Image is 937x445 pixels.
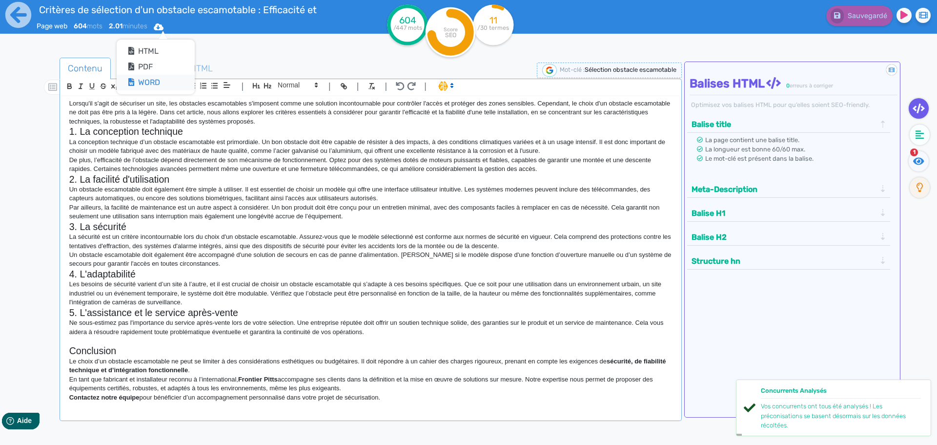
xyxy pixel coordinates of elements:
[689,229,889,245] div: Balise H2
[69,138,672,156] p: La conception technique d’un obstacle escamotable est primordiale. Un bon obstacle doit être capa...
[399,15,416,26] tspan: 604
[585,66,676,73] span: Sélection obstacle escamotable
[50,8,64,16] span: Aide
[786,83,790,89] span: 0
[37,2,318,18] input: title
[445,31,456,39] tspan: SEO
[69,185,672,203] p: Un obstacle escamotable doit également être simple à utiliser. Il est essentiel de choisir un mod...
[220,79,234,91] span: Aligment
[60,58,111,80] a: Contenu
[60,55,110,82] span: Contenu
[74,22,87,30] b: 604
[848,12,887,20] span: Sauvegardé
[393,24,422,31] tspan: /447 mots
[182,55,221,82] span: HTML
[69,99,672,126] p: Lorsqu'il s'agit de sécuriser un site, les obstacles escamotables s'imposent comme une solution i...
[69,203,672,221] p: Par ailleurs, la facilité de maintenance est un autre aspect à considérer. Un bon produit doit êt...
[69,174,672,185] h2: 2. La facilité d'utilisation
[444,26,458,33] tspan: Score
[689,116,879,132] button: Balise title
[690,77,898,91] h4: Balises HTML
[69,251,672,269] p: Un obstacle escamotable doit également être accompagné d'une solution de secours en cas de panne ...
[69,357,672,375] p: Le choix d’un obstacle escamotable ne peut se limiter à des considérations esthétiques ou budgéta...
[111,55,181,82] span: Métadonnées
[489,15,497,26] tspan: 11
[434,80,457,92] span: I.Assistant
[37,22,67,30] span: Page web
[117,43,195,59] button: Html
[328,80,331,93] span: |
[705,155,814,162] span: Le mot-clé est présent dans la balise.
[69,126,672,137] h2: 1. La conception technique
[705,146,805,153] span: La longueur est bonne 60/60 max.
[69,280,672,307] p: Les besoins de sécurité varient d’un site à l’autre, et il est crucial de choisir un obstacle esc...
[182,58,221,80] a: HTML
[69,393,672,402] p: pour bénéficier d’un accompagnement personnalisé dans votre projet de sécurisation.
[761,386,921,399] div: Concurrents Analysés
[69,156,672,174] p: De plus, l’efficacité de l’obstacle dépend directement de son mécanisme de fonctionnement. Optez ...
[69,307,672,318] h2: 5. L'assistance et le service après-vente
[705,136,799,144] span: La page contient une balise title.
[69,394,140,401] strong: Contactez notre équipe
[69,221,672,233] h2: 3. La sécurité
[689,253,879,269] button: Structure hn
[109,22,122,30] b: 2.01
[910,148,918,156] span: 1
[689,181,879,197] button: Meta-Description
[689,229,879,245] button: Balise H2
[74,22,102,30] span: mots
[689,205,889,221] div: Balise H1
[111,58,182,80] a: Métadonnées
[69,375,672,393] p: En tant que fabricant et installateur reconnu à l’international, accompagne ses clients dans la d...
[69,269,672,280] h2: 4. L'adaptabilité
[478,24,509,31] tspan: /30 termes
[689,205,879,221] button: Balise H1
[689,116,889,132] div: Balise title
[542,64,557,77] img: google-serp-logo.png
[109,22,147,30] span: minutes
[69,233,672,251] p: La sécurité est un critère incontournable lors du choix d'un obstacle escamotable. Assurez-vous q...
[385,80,387,93] span: |
[69,345,672,357] h2: Conclusion
[241,80,244,93] span: |
[761,402,921,430] div: Vos concurrents ont tous été analysés ! Les préconisations se basent désormais sur les données ré...
[69,318,672,337] p: Ne sous-estimez pas l'importance du service après-vente lors de votre sélection. Une entreprise r...
[560,66,585,73] span: Mot-clé :
[117,75,195,90] button: Word
[690,100,898,109] div: Optimisez vos balises HTML pour qu’elles soient SEO-friendly.
[689,253,889,269] div: Structure hn
[117,59,195,75] button: Pdf
[357,80,359,93] span: |
[689,181,889,197] div: Meta-Description
[790,83,833,89] span: erreurs à corriger
[424,80,427,93] span: |
[238,376,278,383] strong: Frontier Pitts
[826,6,893,26] button: Sauvegardé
